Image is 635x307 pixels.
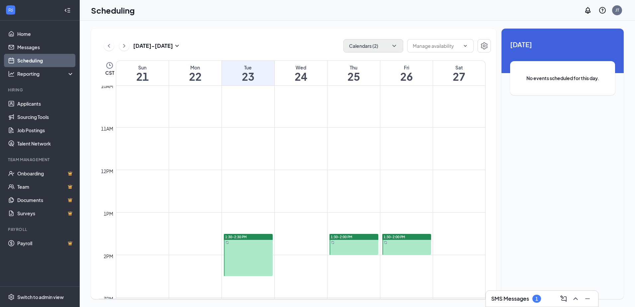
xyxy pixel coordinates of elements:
button: Minimize [582,293,593,304]
span: 1:30-2:00 PM [384,235,405,239]
div: 1pm [102,210,115,217]
svg: ChevronUp [572,295,580,303]
div: 10am [100,82,115,90]
h1: 22 [169,71,222,82]
svg: Analysis [8,70,15,77]
svg: Sync [384,241,387,244]
a: Job Postings [17,124,74,137]
span: [DATE] [510,39,615,50]
a: DocumentsCrown [17,193,74,207]
input: Manage availability [413,42,460,50]
h1: 25 [327,71,380,82]
div: 2pm [102,253,115,260]
button: ComposeMessage [558,293,569,304]
a: Talent Network [17,137,74,150]
span: 1:30-2:30 PM [225,235,247,239]
button: ChevronRight [119,41,129,51]
div: Reporting [17,70,74,77]
div: 3pm [102,295,115,302]
h1: 21 [116,71,169,82]
a: Applicants [17,97,74,110]
svg: Settings [8,294,15,300]
svg: ComposeMessage [560,295,568,303]
div: Sun [116,64,169,71]
a: September 22, 2025 [169,61,222,85]
svg: Sync [331,241,334,244]
a: September 27, 2025 [433,61,486,85]
svg: ChevronDown [463,43,468,49]
div: Team Management [8,157,73,162]
h1: 27 [433,71,486,82]
div: Payroll [8,227,73,232]
a: PayrollCrown [17,237,74,250]
h1: 24 [275,71,327,82]
h3: [DATE] - [DATE] [133,42,173,50]
a: September 23, 2025 [222,61,274,85]
a: September 21, 2025 [116,61,169,85]
span: No events scheduled for this day. [523,74,602,82]
button: Settings [478,39,491,52]
span: 1:30-2:00 PM [331,235,352,239]
svg: SmallChevronDown [173,42,181,50]
div: Fri [380,64,433,71]
a: Messages [17,41,74,54]
div: 1 [535,296,538,302]
h1: Scheduling [91,5,135,16]
svg: ChevronRight [121,42,128,50]
svg: Clock [106,61,114,69]
svg: WorkstreamLogo [7,7,14,13]
svg: Notifications [584,6,592,14]
button: Calendars (2)ChevronDown [343,39,403,52]
svg: Settings [480,42,488,50]
a: September 26, 2025 [380,61,433,85]
div: Sat [433,64,486,71]
div: 11am [100,125,115,132]
div: Wed [275,64,327,71]
a: SurveysCrown [17,207,74,220]
h3: SMS Messages [491,295,529,302]
a: Home [17,27,74,41]
div: Thu [327,64,380,71]
div: JT [615,7,619,13]
svg: Sync [226,241,229,244]
h1: 23 [222,71,274,82]
div: Switch to admin view [17,294,64,300]
svg: ChevronDown [391,43,398,49]
span: CST [105,69,114,76]
svg: Minimize [584,295,591,303]
h1: 26 [380,71,433,82]
svg: QuestionInfo [598,6,606,14]
div: 12pm [100,167,115,175]
button: ChevronUp [570,293,581,304]
a: OnboardingCrown [17,167,74,180]
div: Tue [222,64,274,71]
div: Mon [169,64,222,71]
svg: Collapse [64,7,71,14]
a: September 25, 2025 [327,61,380,85]
a: Sourcing Tools [17,110,74,124]
div: Hiring [8,87,73,93]
a: September 24, 2025 [275,61,327,85]
button: ChevronLeft [104,41,114,51]
a: TeamCrown [17,180,74,193]
a: Scheduling [17,54,74,67]
svg: ChevronLeft [106,42,112,50]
